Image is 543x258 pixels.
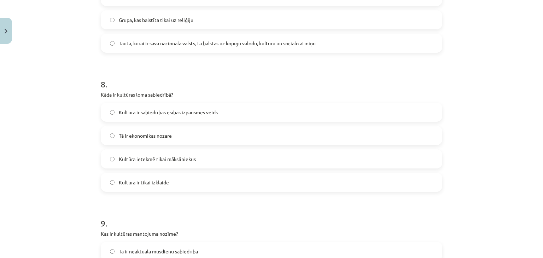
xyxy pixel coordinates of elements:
span: Kultūra ietekmē tikai māksliniekus [119,155,196,163]
span: Kultūra ir tikai izklaide [119,179,169,186]
span: Tā ir ekonomikas nozare [119,132,172,139]
input: Tā ir neaktuāla mūsdienu sabiedrībā [110,249,115,254]
input: Tā ir ekonomikas nozare [110,133,115,138]
input: Kultūra ir sabiedrības esības izpausmes veids [110,110,115,115]
span: Grupa, kas balstīta tikai uz reliģiju [119,16,193,24]
h1: 8 . [101,67,442,89]
input: Grupa, kas balstīta tikai uz reliģiju [110,18,115,22]
input: Tauta, kurai ir sava nacionāla valsts, tā balstās uz kopīgu valodu, kultūru un sociālo atmiņu [110,41,115,46]
span: Tā ir neaktuāla mūsdienu sabiedrībā [119,248,198,255]
p: Kas ir kultūras mantojuma nozīme? [101,230,442,237]
img: icon-close-lesson-0947bae3869378f0d4975bcd49f059093ad1ed9edebbc8119c70593378902aed.svg [5,29,7,34]
span: Tauta, kurai ir sava nacionāla valsts, tā balstās uz kopīgu valodu, kultūru un sociālo atmiņu [119,40,316,47]
p: Kāda ir kultūras loma sabiedrībā? [101,91,442,98]
h1: 9 . [101,206,442,228]
input: Kultūra ir tikai izklaide [110,180,115,185]
input: Kultūra ietekmē tikai māksliniekus [110,157,115,161]
span: Kultūra ir sabiedrības esības izpausmes veids [119,109,218,116]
